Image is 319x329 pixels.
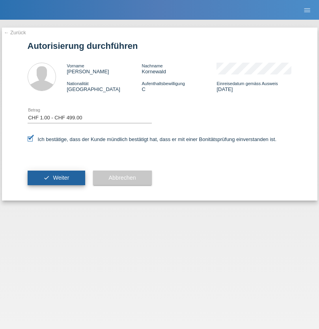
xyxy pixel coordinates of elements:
[216,80,291,92] div: [DATE]
[142,80,216,92] div: C
[216,81,278,86] span: Einreisedatum gemäss Ausweis
[28,41,292,51] h1: Autorisierung durchführen
[109,175,136,181] span: Abbrechen
[43,175,50,181] i: check
[67,80,142,92] div: [GEOGRAPHIC_DATA]
[67,63,142,74] div: [PERSON_NAME]
[142,63,162,68] span: Nachname
[142,63,216,74] div: Kornewald
[28,136,277,142] label: Ich bestätige, dass der Kunde mündlich bestätigt hat, dass er mit einer Bonitätsprüfung einversta...
[299,7,315,12] a: menu
[142,81,185,86] span: Aufenthaltsbewilligung
[4,30,26,35] a: ← Zurück
[28,171,85,186] button: check Weiter
[67,63,84,68] span: Vorname
[67,81,89,86] span: Nationalität
[53,175,69,181] span: Weiter
[303,6,311,14] i: menu
[93,171,152,186] button: Abbrechen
